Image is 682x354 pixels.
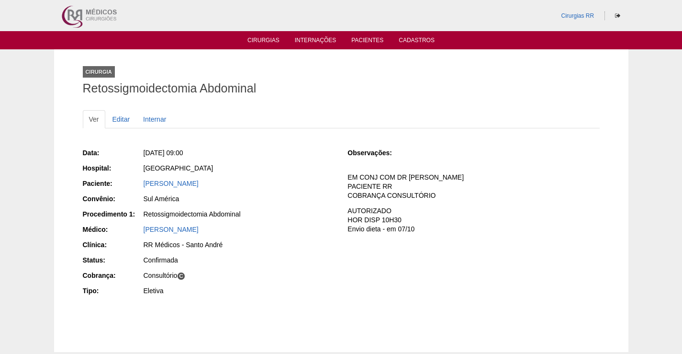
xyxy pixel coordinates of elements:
div: Confirmada [144,255,335,265]
div: Sul América [144,194,335,204]
a: Internações [295,37,336,46]
span: C [177,272,185,280]
a: Cadastros [399,37,435,46]
a: Cirurgias [247,37,280,46]
div: Observações: [347,148,407,158]
div: Consultório [144,271,335,280]
div: Cobrança: [83,271,143,280]
div: Convênio: [83,194,143,204]
p: EM CONJ COM DR [PERSON_NAME] PACIENTE RR COBRANÇA CONSULTÓRIO [347,173,599,200]
div: Tipo: [83,286,143,296]
div: Clínica: [83,240,143,250]
a: Internar [137,110,172,128]
div: Retossigmoidectomia Abdominal [144,209,335,219]
a: Cirurgias RR [561,12,594,19]
a: [PERSON_NAME] [144,226,199,233]
a: Editar [106,110,136,128]
h1: Retossigmoidectomia Abdominal [83,82,600,94]
div: Status: [83,255,143,265]
div: Hospital: [83,163,143,173]
div: Médico: [83,225,143,234]
p: AUTORIZADO HOR DISP 10H30 Envio dieta - em 07/10 [347,206,599,234]
div: [GEOGRAPHIC_DATA] [144,163,335,173]
a: Ver [83,110,105,128]
span: [DATE] 09:00 [144,149,183,157]
div: Eletiva [144,286,335,296]
div: Cirurgia [83,66,115,78]
i: Sair [615,13,620,19]
a: [PERSON_NAME] [144,180,199,187]
div: Data: [83,148,143,158]
div: RR Médicos - Santo André [144,240,335,250]
a: Pacientes [351,37,383,46]
div: Procedimento 1: [83,209,143,219]
div: Paciente: [83,179,143,188]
